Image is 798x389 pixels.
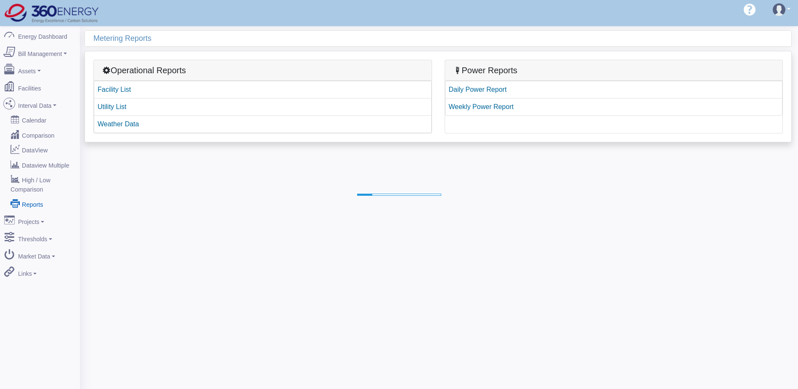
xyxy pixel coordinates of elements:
a: Weather Data [94,115,432,133]
a: Daily Power Report [445,81,783,99]
div: Metering Reports [93,31,791,46]
img: user-3.svg [773,3,785,16]
h5: Power Reports [453,65,774,75]
h5: Operational Reports [102,65,423,75]
a: Utility List [94,98,432,116]
a: Facility List [94,81,432,99]
a: Weekly Power Report [445,98,783,116]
